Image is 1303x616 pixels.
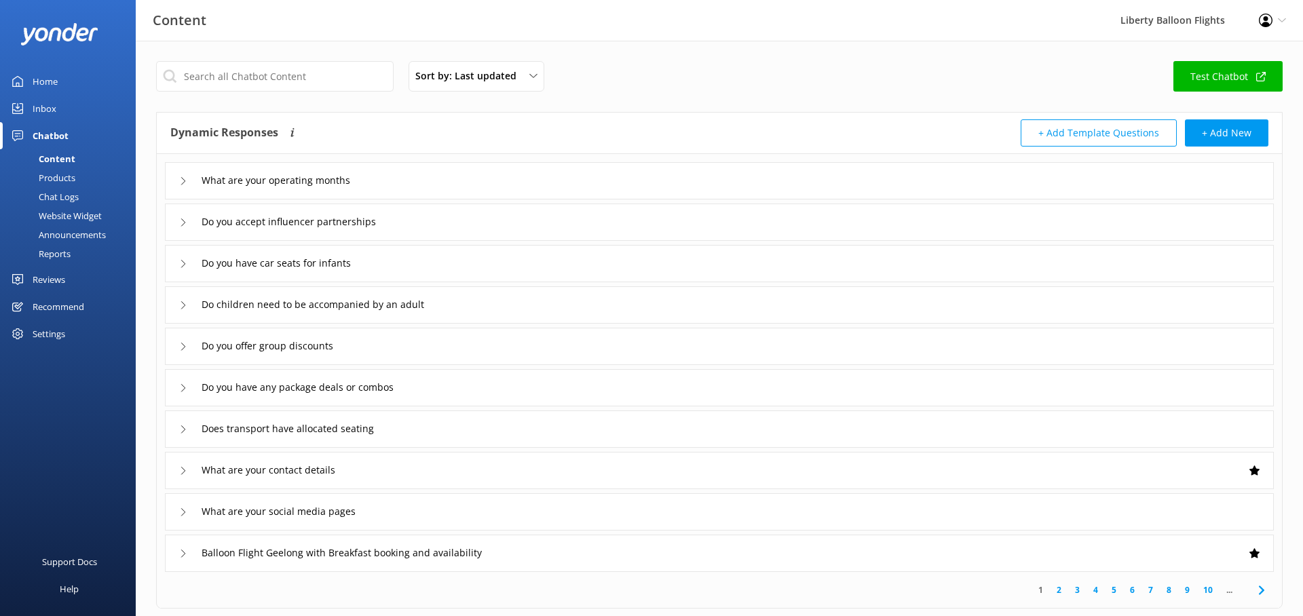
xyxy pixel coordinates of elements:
a: 7 [1141,583,1160,596]
h4: Dynamic Responses [170,119,278,147]
span: What are your social media pages [202,504,356,519]
a: 1 [1032,583,1050,596]
div: Reviews [33,266,65,293]
button: + Add New [1185,119,1268,147]
a: Chat Logs [8,187,136,206]
div: Recommend [33,293,84,320]
a: 10 [1196,583,1220,596]
a: Content [8,149,136,168]
span: Do you accept influencer partnerships [202,214,376,229]
div: Reports [8,244,71,263]
div: Content [8,149,75,168]
span: What are your contact details [202,463,335,478]
a: Reports [8,244,136,263]
input: Search all Chatbot Content [156,61,394,92]
h3: Content [153,9,206,31]
div: Products [8,168,75,187]
a: 6 [1123,583,1141,596]
img: yonder-white-logo.png [20,23,98,45]
div: Chatbot [33,122,69,149]
a: Test Chatbot [1173,61,1283,92]
span: Do you offer group discounts [202,339,333,353]
a: Announcements [8,225,136,244]
span: ... [1220,583,1239,596]
div: Chat Logs [8,187,79,206]
span: Does transport have allocated seating [202,421,374,436]
div: Settings [33,320,65,347]
a: 8 [1160,583,1178,596]
div: Home [33,68,58,95]
div: Help [60,575,79,602]
a: 2 [1050,583,1068,596]
span: Do you have car seats for infants [202,256,351,271]
a: 5 [1105,583,1123,596]
button: + Add Template Questions [1021,119,1177,147]
a: 9 [1178,583,1196,596]
a: 4 [1087,583,1105,596]
a: Website Widget [8,206,136,225]
a: Products [8,168,136,187]
span: Do children need to be accompanied by an adult [202,297,424,312]
a: 3 [1068,583,1087,596]
span: What are your operating months [202,173,350,188]
span: Do you have any package deals or combos [202,380,394,395]
div: Announcements [8,225,106,244]
div: Website Widget [8,206,102,225]
span: Balloon Flight Geelong with Breakfast booking and availability [202,545,482,560]
span: Sort by: Last updated [415,69,525,83]
div: Support Docs [42,548,97,575]
div: Inbox [33,95,56,122]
